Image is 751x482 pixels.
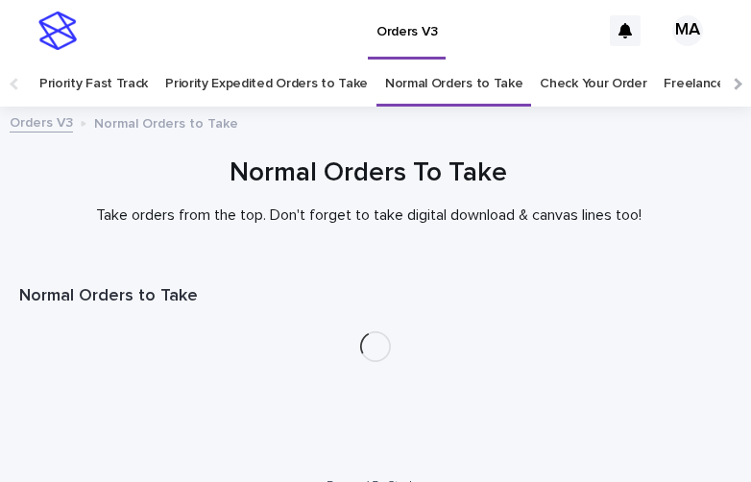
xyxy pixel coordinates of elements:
div: MA [672,15,703,46]
a: Priority Fast Track [39,61,148,107]
a: Check Your Order [540,61,646,107]
h1: Normal Orders to Take [19,285,732,308]
img: stacker-logo-s-only.png [38,12,77,50]
a: Orders V3 [10,110,73,133]
h1: Normal Orders To Take [19,156,717,191]
p: Take orders from the top. Don't forget to take digital download & canvas lines too! [19,206,717,225]
p: Normal Orders to Take [94,111,238,133]
a: Priority Expedited Orders to Take [165,61,368,107]
a: Normal Orders to Take [385,61,523,107]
